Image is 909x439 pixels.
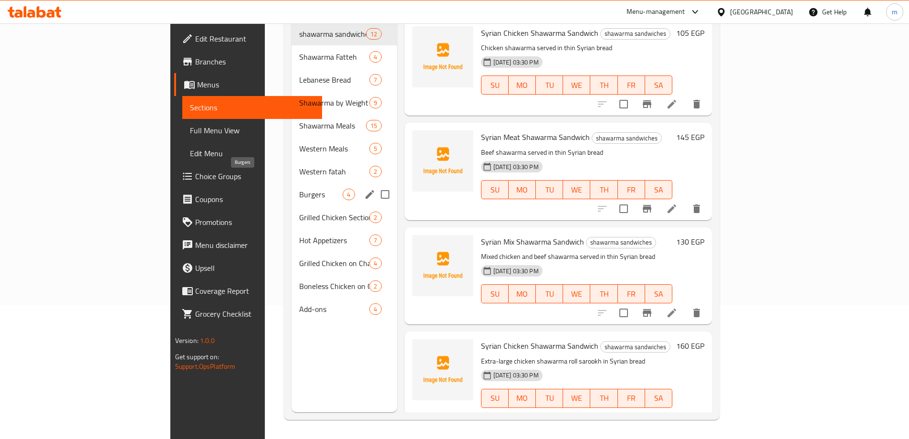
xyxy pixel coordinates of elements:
div: Boneless Chicken on Charcoal [299,280,369,292]
span: Get support on: [175,351,219,363]
span: TU [540,78,559,92]
span: FR [622,287,641,301]
button: MO [509,284,536,303]
span: Select to update [614,199,634,219]
a: Edit menu item [666,412,678,423]
div: Menu-management [627,6,685,18]
span: Version: [175,334,199,347]
span: MO [512,78,532,92]
div: Hot Appetizers7 [292,229,397,252]
button: TH [590,180,617,199]
span: shawarma sandwiches [592,133,661,144]
span: Grilled Chicken on Charcoal [299,257,369,269]
span: Select to update [614,94,634,114]
span: SA [649,78,669,92]
a: Full Menu View [182,119,322,142]
div: shawarma sandwiches [586,237,656,248]
span: SU [485,391,505,405]
button: WE [563,180,590,199]
span: Upsell [195,262,314,274]
a: Edit menu item [666,203,678,214]
span: SU [485,183,505,197]
span: TH [594,183,614,197]
span: WE [567,287,586,301]
span: MO [512,391,532,405]
span: Promotions [195,216,314,228]
span: 4 [370,53,381,62]
span: TH [594,287,614,301]
button: WE [563,389,590,408]
h6: 130 EGP [676,235,704,248]
span: shawarma sandwiches [601,342,670,353]
span: MO [512,287,532,301]
p: Extra-large chicken shawarma roll sarookh in Syrian bread [481,355,673,367]
img: Syrian Mix Shawarma Sandwich [412,235,473,296]
span: TH [594,78,614,92]
span: Coupons [195,193,314,205]
button: delete [685,406,708,429]
div: Shawarma by Weight9 [292,91,397,114]
span: Branches [195,56,314,67]
span: Western fatah [299,166,369,177]
p: Beef shawarma served in thin Syrian bread [481,147,673,159]
span: Lebanese Bread [299,74,369,86]
span: Edit Menu [190,148,314,159]
div: Boneless Chicken on Charcoal2 [292,275,397,298]
div: items [366,120,381,131]
span: shawarma sandwiches [586,237,656,248]
div: Western fatah2 [292,160,397,183]
div: items [369,212,381,223]
img: Syrian Chicken Shawarma Sandwich [412,339,473,400]
button: FR [618,75,645,95]
div: shawarma sandwiches [592,132,662,144]
span: WE [567,78,586,92]
div: items [343,189,355,200]
button: MO [509,75,536,95]
span: TU [540,287,559,301]
button: edit [363,187,377,202]
span: 7 [370,236,381,245]
a: Edit Menu [182,142,322,165]
div: items [366,28,381,40]
h6: 145 EGP [676,130,704,144]
button: delete [685,301,708,324]
button: SA [645,75,672,95]
span: 5 [370,144,381,153]
a: Menus [174,73,322,96]
div: items [369,74,381,86]
span: FR [622,391,641,405]
a: Promotions [174,211,322,234]
p: Chicken shawarma served in thin Syrian bread [481,42,673,54]
span: SA [649,391,669,405]
img: Syrian Meat Shawarma Sandwich [412,130,473,192]
a: Grocery Checklist [174,302,322,325]
div: Shawarma Fatteh [299,51,369,63]
a: Upsell [174,257,322,279]
span: SA [649,183,669,197]
span: Edit Restaurant [195,33,314,44]
span: Menu disclaimer [195,239,314,251]
p: Mixed chicken and beef shawarma served in thin Syrian bread [481,251,673,263]
button: WE [563,75,590,95]
span: Full Menu View [190,125,314,136]
button: Branch-specific-item [636,197,658,220]
button: FR [618,180,645,199]
div: [GEOGRAPHIC_DATA] [730,7,793,17]
span: SU [485,78,505,92]
nav: Menu sections [292,19,397,324]
span: Grilled Chicken Section [299,212,369,223]
span: Menus [197,79,314,90]
div: Add-ons4 [292,298,397,321]
span: SA [649,287,669,301]
a: Branches [174,50,322,73]
span: shawarma sandwiches [299,28,366,40]
span: 4 [343,190,354,199]
h6: 160 EGP [676,339,704,353]
span: 4 [370,305,381,314]
button: FR [618,389,645,408]
span: Western Meals [299,143,369,154]
span: MO [512,183,532,197]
